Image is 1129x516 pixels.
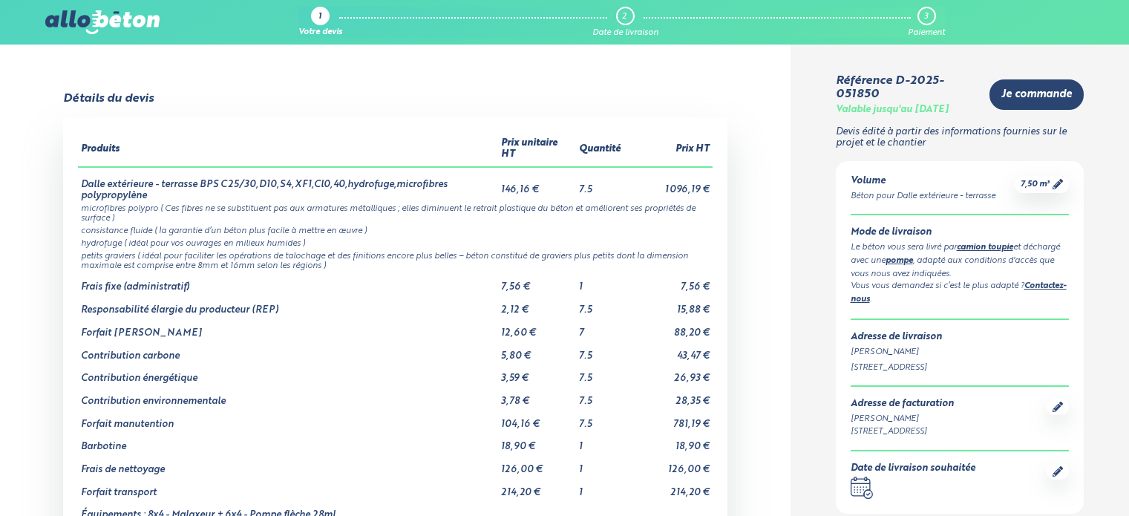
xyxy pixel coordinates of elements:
[632,270,713,293] td: 7,56 €
[851,190,995,203] div: Béton pour Dalle extérieure - terrasse
[592,7,658,38] a: 2 Date de livraison
[908,7,945,38] a: 3 Paiement
[576,430,632,453] td: 1
[924,12,928,22] div: 3
[298,7,342,38] a: 1 Votre devis
[632,408,713,431] td: 781,19 €
[498,362,576,385] td: 3,59 €
[632,430,713,453] td: 18,90 €
[836,127,1084,148] p: Devis édité à partir des informations fournies sur le projet et le chantier
[498,385,576,408] td: 3,78 €
[78,167,498,201] td: Dalle extérieure - terrasse BPS C25/30,D10,S4,XF1,Cl0,40,hydrofuge,microfibres polypropylène
[498,339,576,362] td: 5,80 €
[851,227,1070,238] div: Mode de livraison
[576,408,632,431] td: 7.5
[836,105,949,116] div: Valable jusqu'au [DATE]
[908,28,945,38] div: Paiement
[576,385,632,408] td: 7.5
[78,270,498,293] td: Frais fixe (administratif)
[63,92,154,105] div: Détails du devis
[298,28,342,38] div: Votre devis
[78,362,498,385] td: Contribution énergétique
[957,244,1013,252] a: camion toupie
[632,293,713,316] td: 15,88 €
[851,280,1070,307] div: Vous vous demandez si c’est le plus adapté ? .
[78,249,712,271] td: petits graviers ( idéal pour faciliter les opérations de talochage et des finitions encore plus b...
[498,408,576,431] td: 104,16 €
[498,167,576,201] td: 146,16 €
[632,362,713,385] td: 26,93 €
[78,316,498,339] td: Forfait [PERSON_NAME]
[498,293,576,316] td: 2,12 €
[78,339,498,362] td: Contribution carbone
[989,79,1084,110] a: Je commande
[632,385,713,408] td: 28,35 €
[78,453,498,476] td: Frais de nettoyage
[886,257,913,265] a: pompe
[498,132,576,166] th: Prix unitaire HT
[78,223,712,236] td: consistance fluide ( la garantie d’un béton plus facile à mettre en œuvre )
[78,236,712,249] td: hydrofuge ( idéal pour vos ouvrages en milieux humides )
[851,413,954,425] div: [PERSON_NAME]
[78,408,498,431] td: Forfait manutention
[78,132,498,166] th: Produits
[851,241,1070,280] div: Le béton vous sera livré par et déchargé avec une , adapté aux conditions d'accès que vous nous a...
[632,132,713,166] th: Prix HT
[78,293,498,316] td: Responsabilité élargie du producteur (REP)
[498,453,576,476] td: 126,00 €
[997,458,1113,500] iframe: Help widget launcher
[498,476,576,499] td: 214,20 €
[78,476,498,499] td: Forfait transport
[851,425,954,438] div: [STREET_ADDRESS]
[78,430,498,453] td: Barbotine
[592,28,658,38] div: Date de livraison
[498,270,576,293] td: 7,56 €
[851,362,1070,374] div: [STREET_ADDRESS]
[632,339,713,362] td: 43,47 €
[576,362,632,385] td: 7.5
[632,316,713,339] td: 88,20 €
[851,463,975,474] div: Date de livraison souhaitée
[576,316,632,339] td: 7
[632,167,713,201] td: 1 096,19 €
[318,13,321,22] div: 1
[851,176,995,187] div: Volume
[851,399,954,410] div: Adresse de facturation
[632,453,713,476] td: 126,00 €
[576,293,632,316] td: 7.5
[45,10,160,34] img: allobéton
[576,167,632,201] td: 7.5
[836,74,978,102] div: Référence D-2025-051850
[851,346,1070,359] div: [PERSON_NAME]
[576,453,632,476] td: 1
[1001,88,1072,101] span: Je commande
[498,430,576,453] td: 18,90 €
[632,476,713,499] td: 214,20 €
[576,339,632,362] td: 7.5
[576,132,632,166] th: Quantité
[851,332,1070,343] div: Adresse de livraison
[78,201,712,223] td: microfibres polypro ( Ces fibres ne se substituent pas aux armatures métalliques ; elles diminuen...
[78,385,498,408] td: Contribution environnementale
[576,476,632,499] td: 1
[622,12,626,22] div: 2
[576,270,632,293] td: 1
[498,316,576,339] td: 12,60 €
